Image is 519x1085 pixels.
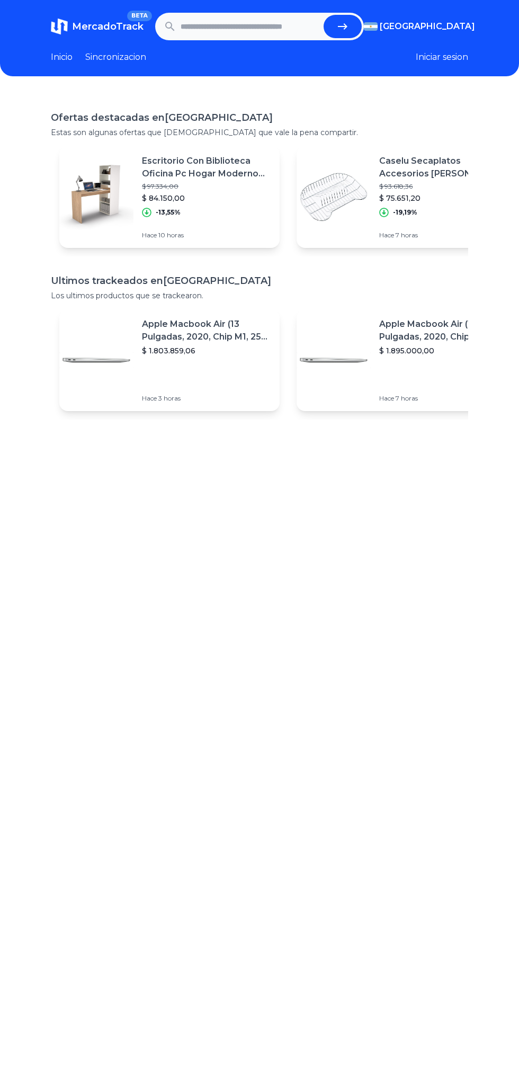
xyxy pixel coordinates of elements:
[297,146,517,248] a: Featured imageCaselu Secaplatos Accesorios [PERSON_NAME] Luxor$ 93.618,36$ 75.651,20-19,19%Hace 7...
[51,110,468,125] h1: Ofertas destacadas en [GEOGRAPHIC_DATA]
[142,231,271,239] p: Hace 10 horas
[51,290,468,301] p: Los ultimos productos que se trackearon.
[72,21,144,32] span: MercadoTrack
[297,309,517,411] a: Featured imageApple Macbook Air (13 Pulgadas, 2020, Chip M1, 256 Gb De Ssd, 8 Gb De Ram) - Plata$...
[379,318,508,343] p: Apple Macbook Air (13 Pulgadas, 2020, Chip M1, 256 Gb De Ssd, 8 Gb De Ram) - Plata
[364,22,378,31] img: Argentina
[156,208,181,217] p: -13,55%
[51,18,68,35] img: MercadoTrack
[297,323,371,397] img: Featured image
[379,155,508,180] p: Caselu Secaplatos Accesorios [PERSON_NAME] Luxor
[142,394,271,403] p: Hace 3 horas
[51,273,468,288] h1: Ultimos trackeados en [GEOGRAPHIC_DATA]
[142,345,271,356] p: $ 1.803.859,06
[297,160,371,234] img: Featured image
[142,193,271,203] p: $ 84.150,00
[393,208,417,217] p: -19,19%
[142,318,271,343] p: Apple Macbook Air (13 Pulgadas, 2020, Chip M1, 256 Gb De Ssd, 8 Gb De Ram) - Plata
[364,20,468,33] button: [GEOGRAPHIC_DATA]
[379,193,508,203] p: $ 75.651,20
[85,51,146,64] a: Sincronizacion
[379,182,508,191] p: $ 93.618,36
[379,231,508,239] p: Hace 7 horas
[127,11,152,21] span: BETA
[51,18,144,35] a: MercadoTrackBETA
[142,182,271,191] p: $ 97.334,00
[379,345,508,356] p: $ 1.895.000,00
[59,160,133,234] img: Featured image
[59,323,133,397] img: Featured image
[51,51,73,64] a: Inicio
[59,146,280,248] a: Featured imageEscritorio Con Biblioteca Oficina Pc Hogar Moderno Estantes$ 97.334,00$ 84.150,00-1...
[416,51,468,64] button: Iniciar sesion
[59,309,280,411] a: Featured imageApple Macbook Air (13 Pulgadas, 2020, Chip M1, 256 Gb De Ssd, 8 Gb De Ram) - Plata$...
[380,20,475,33] span: [GEOGRAPHIC_DATA]
[379,394,508,403] p: Hace 7 horas
[51,127,468,138] p: Estas son algunas ofertas que [DEMOGRAPHIC_DATA] que vale la pena compartir.
[142,155,271,180] p: Escritorio Con Biblioteca Oficina Pc Hogar Moderno Estantes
